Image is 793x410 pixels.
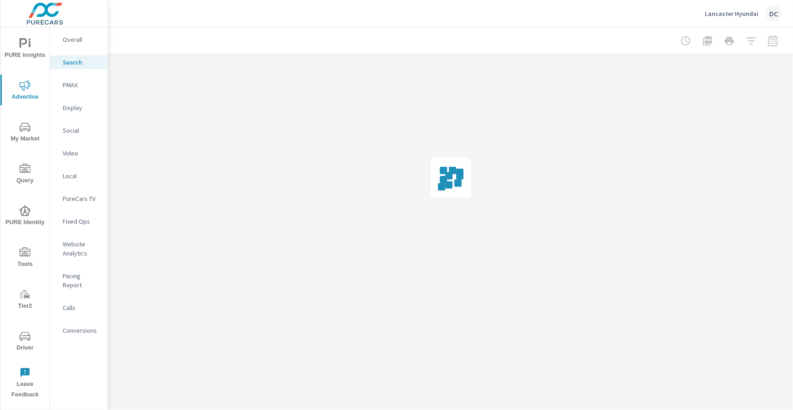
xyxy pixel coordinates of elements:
[50,324,108,337] div: Conversions
[63,58,100,67] p: Search
[50,237,108,260] div: Website Analytics
[63,103,100,112] p: Display
[3,122,47,144] span: My Market
[3,205,47,228] span: PURE Identity
[3,289,47,311] span: Tier2
[50,33,108,46] div: Overall
[63,171,100,180] p: Local
[3,164,47,186] span: Query
[50,192,108,205] div: PureCars TV
[63,217,100,226] p: Fixed Ops
[3,247,47,270] span: Tools
[50,101,108,115] div: Display
[50,124,108,137] div: Social
[0,27,50,404] div: nav menu
[766,5,782,22] div: DC
[50,301,108,315] div: Calls
[50,269,108,292] div: Pacing Report
[50,146,108,160] div: Video
[63,303,100,312] p: Calls
[63,149,100,158] p: Video
[63,80,100,90] p: PMAX
[50,215,108,228] div: Fixed Ops
[63,35,100,44] p: Overall
[63,126,100,135] p: Social
[63,326,100,335] p: Conversions
[63,240,100,258] p: Website Analytics
[63,194,100,203] p: PureCars TV
[3,80,47,102] span: Advertise
[63,271,100,290] p: Pacing Report
[50,55,108,69] div: Search
[705,10,758,18] p: Lancaster Hyundai
[3,331,47,353] span: Driver
[50,78,108,92] div: PMAX
[3,367,47,400] span: Leave Feedback
[3,38,47,60] span: PURE Insights
[50,169,108,183] div: Local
